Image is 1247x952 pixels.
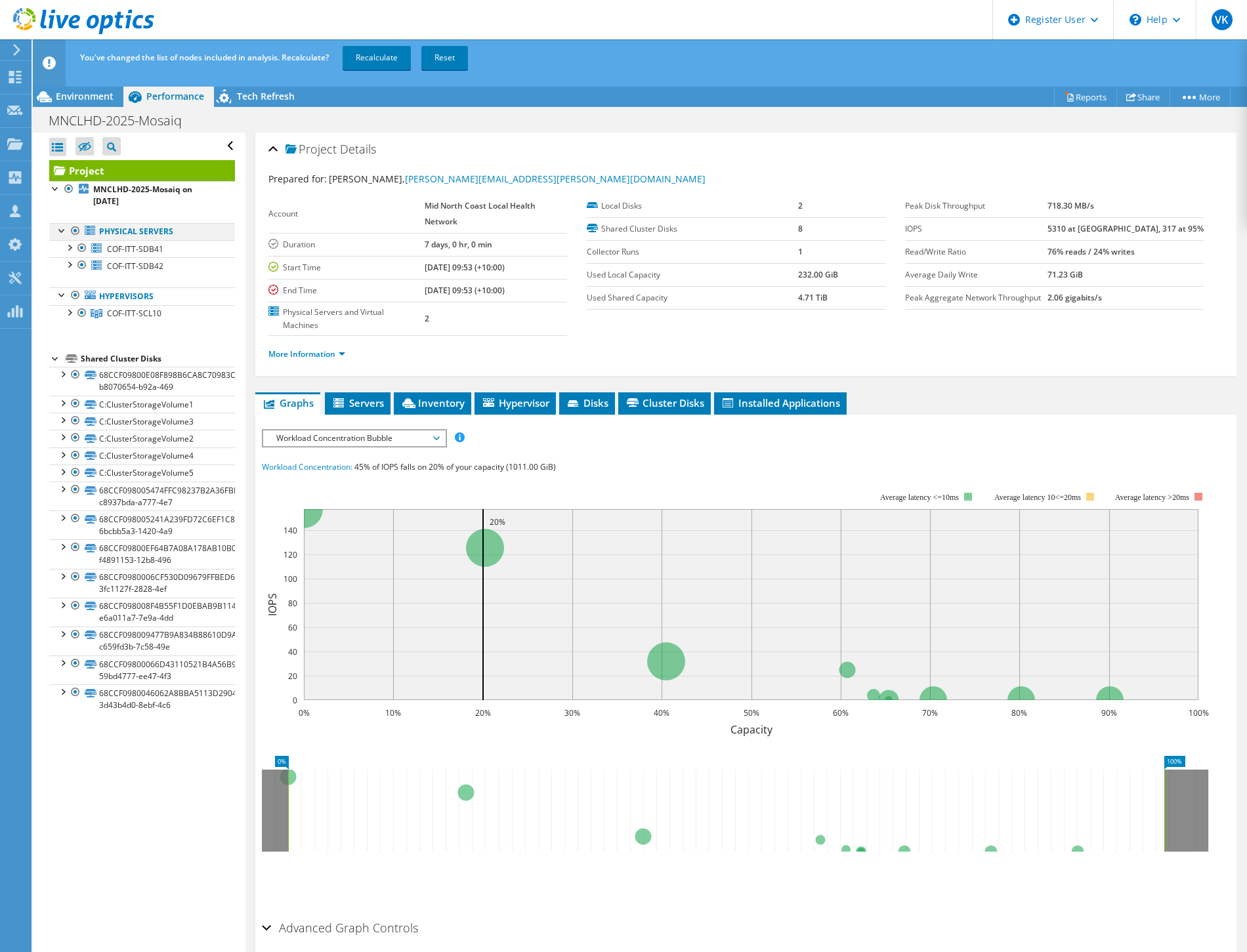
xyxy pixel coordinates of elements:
b: [DATE] 09:53 (+10:00) [425,285,505,296]
text: 40% [654,707,669,718]
a: Project [49,160,235,181]
span: Installed Applications [721,396,840,409]
text: 60 [288,622,297,633]
span: Details [340,141,376,157]
a: COF-ITT-SDB42 [49,257,235,274]
b: 1 [798,246,803,257]
span: Servers [331,396,384,409]
label: Physical Servers and Virtual Machines [268,306,425,332]
a: COF-ITT-SCL10 [49,305,235,322]
span: Graphs [262,396,314,409]
text: 20 [288,671,297,682]
a: 68CCF0980006CF530D09679FFBED6706-3fc1127f-2828-4ef [49,569,235,598]
b: 4.71 TiB [798,292,828,303]
text: 30% [564,707,580,718]
b: [DATE] 09:53 (+10:00) [425,262,505,273]
b: 2 [798,200,803,211]
a: 68CCF098005474FFC98237B2A36FBB2C-c8937bda-a777-4e7 [49,482,235,510]
text: 0 [293,695,297,706]
b: MNCLHD-2025-Mosaiq on [DATE] [93,184,192,207]
span: [PERSON_NAME], [329,173,706,185]
b: 71.23 GiB [1047,269,1083,280]
span: COF-ITT-SDB41 [107,243,163,255]
a: 68CCF098008F4B55F1D0EBAB9B114499-e6a011a7-7e9a-4dd [49,598,235,627]
text: 90% [1101,707,1117,718]
a: More Information [268,348,345,360]
a: Recalculate [343,46,411,70]
span: Tech Refresh [237,90,295,102]
span: Hypervisor [481,396,549,409]
a: 68CCF09800066D43110521B4A56B99DE-59bd4777-ee47-4f3 [49,655,235,684]
span: Cluster Disks [625,396,704,409]
b: 5310 at [GEOGRAPHIC_DATA], 317 at 95% [1047,223,1204,234]
span: Project [285,143,337,156]
span: Disks [566,396,608,409]
a: 68CCF0980046062A8BBA5113D290458B-3d43b4d0-8ebf-4c6 [49,684,235,713]
span: Environment [56,90,114,102]
label: Read/Write Ratio [905,245,1047,259]
label: Prepared for: [268,173,327,185]
b: 76% reads / 24% writes [1047,246,1135,257]
a: COF-ITT-SDB41 [49,240,235,257]
a: MNCLHD-2025-Mosaiq on [DATE] [49,181,235,210]
label: Collector Runs [587,245,798,259]
label: Peak Disk Throughput [905,199,1047,213]
label: Peak Aggregate Network Throughput [905,291,1047,304]
b: 232.00 GiB [798,269,838,280]
b: 8 [798,223,803,234]
span: Performance [146,90,204,102]
text: 100 [284,573,297,585]
text: 70% [922,707,938,718]
label: Used Local Capacity [587,268,798,281]
text: 10% [385,707,401,718]
a: More [1170,87,1231,107]
label: Average Daily Write [905,268,1047,281]
a: Physical Servers [49,223,235,240]
h2: Advanced Graph Controls [262,915,418,941]
b: 2.06 gigabits/s [1047,292,1102,303]
b: 718.30 MB/s [1047,200,1094,211]
text: 80 [288,598,297,609]
b: 7 days, 0 hr, 0 min [425,239,492,250]
a: 68CCF098009477B9A834B88610D9AD60-c659fd3b-7c58-49e [49,627,235,655]
text: Capacity [730,722,772,737]
span: Workload Concentration Bubble [270,430,438,446]
span: COF-ITT-SDB42 [107,260,163,272]
span: 45% of IOPS falls on 20% of your capacity (1011.00 GiB) [354,461,556,472]
span: VK [1212,9,1233,30]
span: You've changed the list of nodes included in analysis. Recalculate? [80,52,329,63]
b: Mid North Coast Local Health Network [425,200,536,227]
text: 50% [744,707,759,718]
text: 0% [298,707,309,718]
span: Workload Concentration: [262,461,352,472]
svg: \n [1130,14,1141,26]
a: Share [1116,87,1170,107]
label: Start Time [268,261,425,274]
text: 20% [490,516,505,528]
span: COF-ITT-SCL10 [107,308,161,319]
a: Reset [421,46,468,70]
label: End Time [268,284,425,297]
text: IOPS [265,593,280,616]
span: Inventory [400,396,465,409]
text: 40 [288,646,297,657]
text: 100% [1188,707,1208,718]
label: Shared Cluster Disks [587,222,798,236]
a: C:ClusterStorageVolume2 [49,430,235,447]
label: Local Disks [587,199,798,213]
tspan: Average latency <=10ms [880,493,959,502]
text: 60% [833,707,849,718]
text: 120 [284,549,297,560]
a: C:ClusterStorageVolume1 [49,396,235,413]
a: 68CCF09800E08F898B6CA8C70983C60E-b8070654-b92a-469 [49,367,235,396]
label: IOPS [905,222,1047,236]
text: Average latency >20ms [1115,493,1189,502]
h1: MNCLHD-2025-Mosaiq [43,114,202,128]
a: C:ClusterStorageVolume4 [49,447,235,465]
b: 2 [425,313,429,324]
div: Shared Cluster Disks [81,351,235,367]
label: Duration [268,238,425,251]
label: Account [268,207,425,220]
text: 80% [1011,707,1027,718]
text: 140 [284,525,297,536]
